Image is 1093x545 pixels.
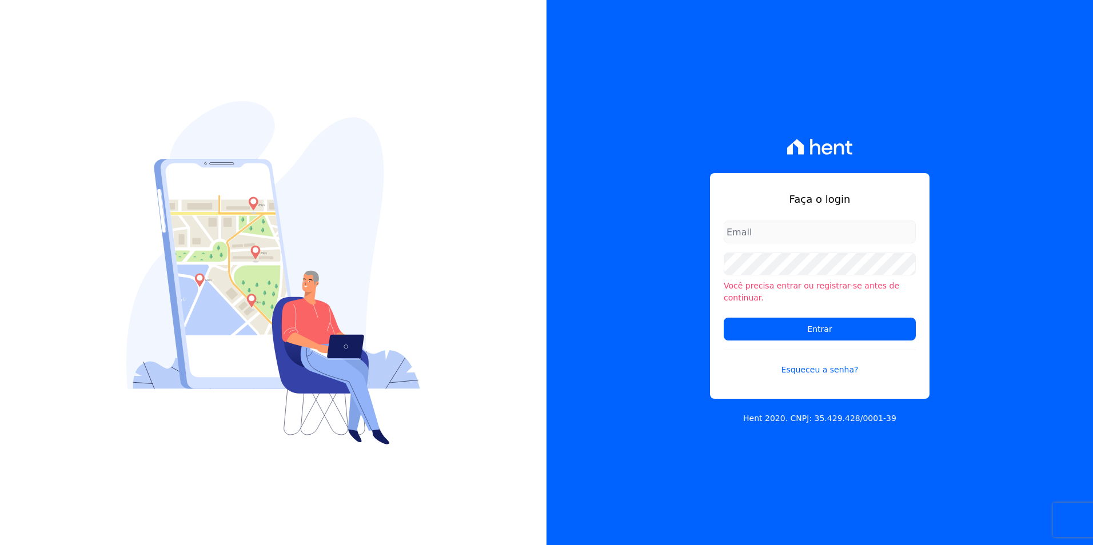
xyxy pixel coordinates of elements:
[724,318,916,340] input: Entrar
[724,280,916,304] li: Você precisa entrar ou registrar-se antes de continuar.
[743,412,896,424] p: Hent 2020. CNPJ: 35.429.428/0001-39
[724,221,916,243] input: Email
[724,191,916,207] h1: Faça o login
[126,101,420,444] img: Login
[724,350,916,376] a: Esqueceu a senha?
